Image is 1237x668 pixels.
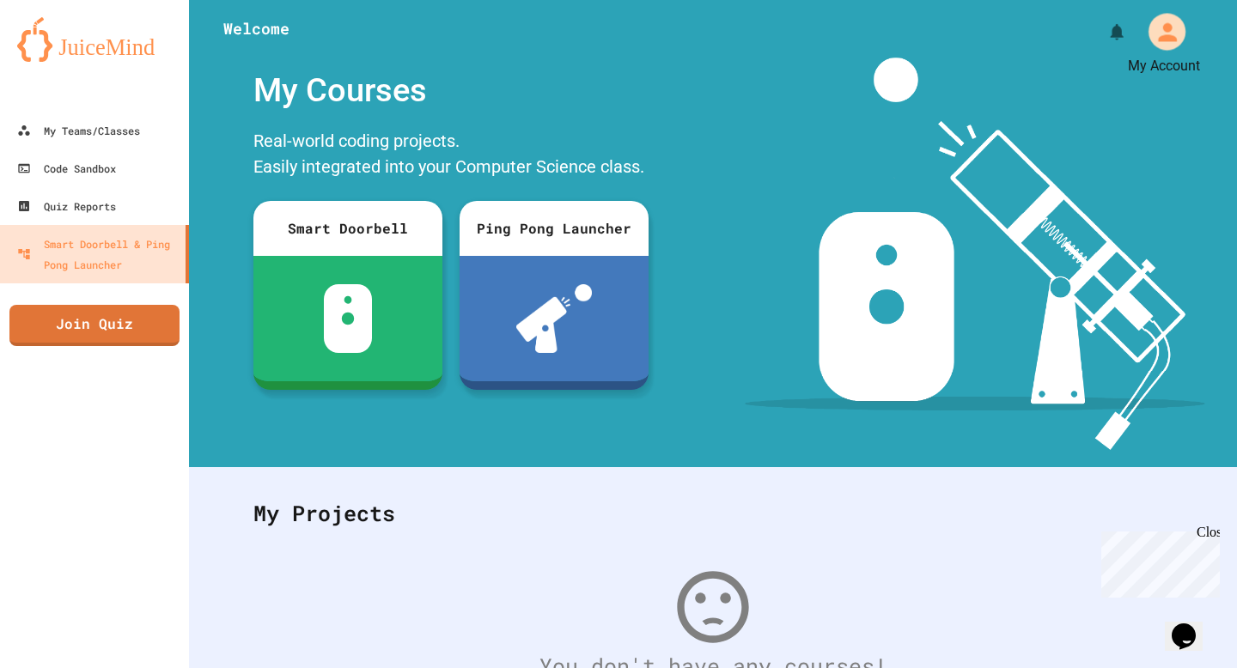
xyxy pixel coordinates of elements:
[236,480,1190,547] div: My Projects
[245,124,657,188] div: Real-world coding projects. Easily integrated into your Computer Science class.
[9,305,180,346] a: Join Quiz
[1165,599,1220,651] iframe: chat widget
[17,17,172,62] img: logo-orange.svg
[745,58,1205,450] img: banner-image-my-projects.png
[245,58,657,124] div: My Courses
[1127,8,1191,55] div: My Account
[17,158,116,179] div: Code Sandbox
[516,284,593,353] img: ppl-with-ball.png
[7,7,119,109] div: Chat with us now!Close
[17,120,140,141] div: My Teams/Classes
[17,196,116,216] div: Quiz Reports
[324,284,373,353] img: sdb-white.svg
[460,201,649,256] div: Ping Pong Launcher
[17,234,179,275] div: Smart Doorbell & Ping Pong Launcher
[1128,56,1200,76] div: My Account
[1077,18,1130,46] div: My Notifications
[1094,525,1220,598] iframe: chat widget
[253,201,442,256] div: Smart Doorbell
